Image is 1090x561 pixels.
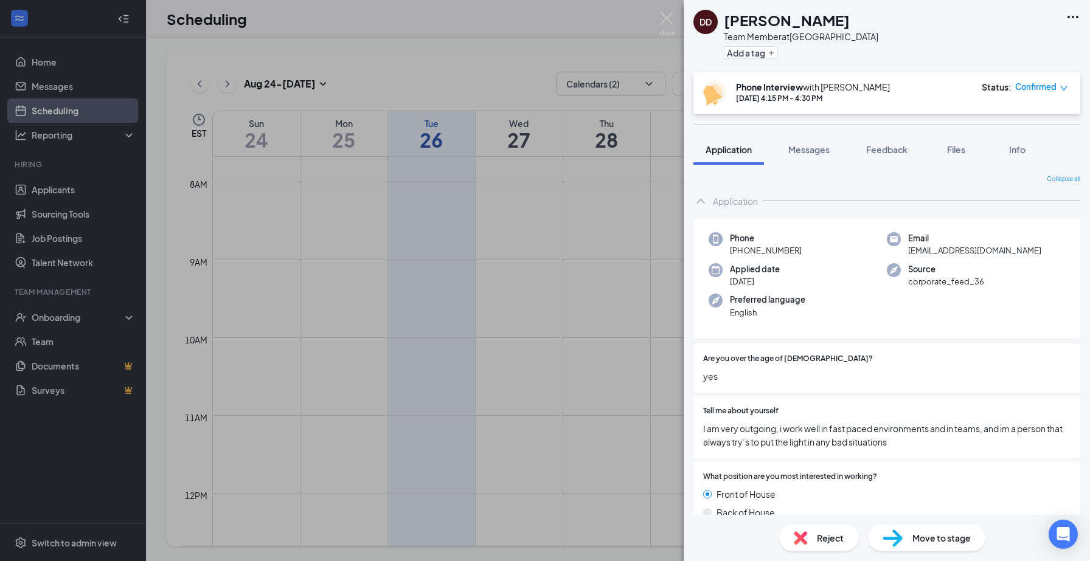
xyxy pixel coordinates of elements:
[736,81,803,92] b: Phone Interview
[947,144,965,155] span: Files
[788,144,830,155] span: Messages
[724,10,850,30] h1: [PERSON_NAME]
[730,294,805,306] span: Preferred language
[1009,144,1026,155] span: Info
[1066,10,1080,24] svg: Ellipses
[724,30,878,43] div: Team Member at [GEOGRAPHIC_DATA]
[703,422,1071,449] span: I am very outgoing, i work well in fast paced environments and in teams, and im a person that alw...
[699,16,712,28] div: DD
[724,46,778,59] button: PlusAdd a tag
[908,232,1041,244] span: Email
[1049,520,1078,549] div: Open Intercom Messenger
[730,275,780,287] span: [DATE]
[866,144,908,155] span: Feedback
[713,195,758,207] div: Application
[730,263,780,275] span: Applied date
[706,144,752,155] span: Application
[768,49,775,57] svg: Plus
[693,194,708,208] svg: ChevronUp
[703,353,873,365] span: Are you over the age of [DEMOGRAPHIC_DATA]?
[908,263,984,275] span: Source
[912,531,971,545] span: Move to stage
[736,81,890,93] div: with [PERSON_NAME]
[1015,81,1057,93] span: Confirmed
[908,275,984,287] span: corporate_feed_36
[717,506,775,519] span: Back of House
[703,471,877,483] span: What position are you most interested in working?
[717,487,776,501] span: Front of House
[703,405,779,417] span: Tell me about yourself
[703,370,1071,383] span: yes
[908,244,1041,256] span: [EMAIL_ADDRESS][DOMAIN_NAME]
[1060,84,1068,92] span: down
[982,81,1012,93] div: Status :
[1047,174,1080,184] span: Collapse all
[730,244,802,256] span: [PHONE_NUMBER]
[736,93,890,103] div: [DATE] 4:15 PM - 4:30 PM
[730,306,805,318] span: English
[817,531,844,545] span: Reject
[730,232,802,244] span: Phone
